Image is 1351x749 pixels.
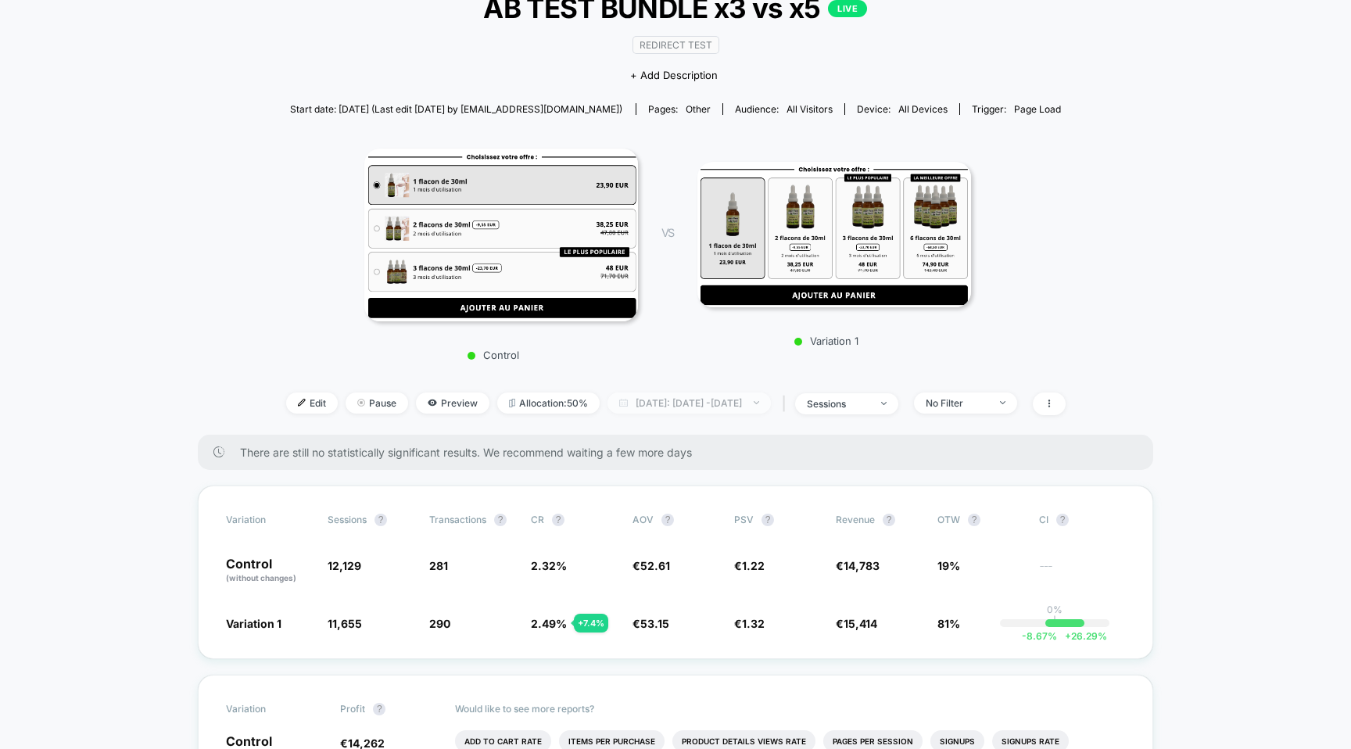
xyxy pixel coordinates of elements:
span: € [632,617,669,630]
span: € [632,559,670,572]
div: Pages: [648,103,711,115]
span: 1.32 [742,617,765,630]
span: All Visitors [787,103,833,115]
span: other [686,103,711,115]
button: ? [1056,514,1069,526]
span: -8.67 % [1022,630,1057,642]
img: edit [298,399,306,407]
span: Edit [286,392,338,414]
span: --- [1039,561,1125,584]
span: (without changes) [226,573,296,582]
span: Variation [226,703,312,715]
span: Preview [416,392,489,414]
div: Audience: [735,103,833,115]
span: 53.15 [640,617,669,630]
span: 15,414 [844,617,877,630]
p: | [1053,615,1056,627]
span: + [1065,630,1071,642]
p: Would like to see more reports? [455,703,1126,715]
span: € [836,617,877,630]
img: calendar [619,399,628,407]
img: Control main [364,149,638,321]
div: No Filter [926,397,988,409]
span: € [836,559,880,572]
span: 281 [429,559,448,572]
div: Trigger: [972,103,1061,115]
span: all devices [898,103,948,115]
span: Variation 1 [226,617,281,630]
p: Control [357,349,630,361]
button: ? [968,514,980,526]
span: 2.49 % [531,617,567,630]
button: ? [883,514,895,526]
span: Allocation: 50% [497,392,600,414]
span: 26.29 % [1057,630,1107,642]
span: + Add Description [630,68,718,84]
span: OTW [937,514,1023,526]
span: Page Load [1014,103,1061,115]
span: Redirect Test [632,36,719,54]
span: CI [1039,514,1125,526]
span: [DATE]: [DATE] - [DATE] [607,392,771,414]
img: end [881,402,887,405]
span: 290 [429,617,450,630]
button: ? [373,703,385,715]
button: ? [762,514,774,526]
span: Revenue [836,514,875,525]
span: There are still no statistically significant results. We recommend waiting a few more days [240,446,1122,459]
span: | [779,392,795,415]
span: Start date: [DATE] (Last edit [DATE] by [EMAIL_ADDRESS][DOMAIN_NAME]) [290,103,622,115]
div: + 7.4 % [574,614,608,633]
button: ? [374,514,387,526]
p: Control [226,557,312,584]
span: CR [531,514,544,525]
p: 0% [1047,604,1063,615]
img: end [754,401,759,404]
span: 11,655 [328,617,362,630]
span: € [734,617,765,630]
p: Variation 1 [690,335,963,347]
img: end [357,399,365,407]
img: end [1000,401,1005,404]
span: PSV [734,514,754,525]
span: Pause [346,392,408,414]
span: 1.22 [742,559,765,572]
span: € [734,559,765,572]
img: Variation 1 main [697,162,971,307]
div: sessions [807,398,869,410]
span: 81% [937,617,960,630]
span: 12,129 [328,559,361,572]
span: VS [661,226,674,239]
span: Sessions [328,514,367,525]
button: ? [552,514,564,526]
span: 14,783 [844,559,880,572]
span: 2.32 % [531,559,567,572]
span: 52.61 [640,559,670,572]
span: Profit [340,703,365,715]
span: Device: [844,103,959,115]
button: ? [494,514,507,526]
button: ? [661,514,674,526]
span: Variation [226,514,312,526]
span: 19% [937,559,960,572]
span: Transactions [429,514,486,525]
span: AOV [632,514,654,525]
img: rebalance [509,399,515,407]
